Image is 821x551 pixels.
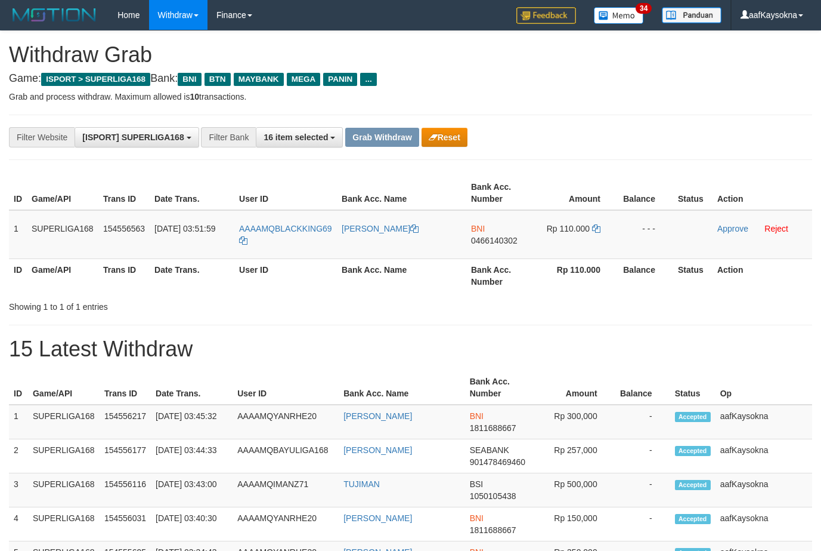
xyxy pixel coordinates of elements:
th: Date Trans. [150,258,234,293]
span: AAAAMQBLACKKING69 [239,224,332,233]
td: 2 [9,439,28,473]
a: Approve [717,224,748,233]
td: 154556177 [100,439,151,473]
td: - - - [618,210,673,259]
span: BNI [178,73,201,86]
button: [ISPORT] SUPERLIGA168 [75,127,199,147]
span: Accepted [675,514,711,524]
h1: 15 Latest Withdraw [9,337,812,361]
td: AAAAMQIMANZ71 [233,473,339,507]
span: Copy 1811688667 to clipboard [470,525,516,535]
td: - [615,405,670,439]
th: Op [715,371,812,405]
div: Showing 1 to 1 of 1 entries [9,296,333,313]
span: MEGA [287,73,321,86]
span: MAYBANK [234,73,284,86]
td: 1 [9,405,28,439]
a: Copy 110000 to clipboard [592,224,600,233]
th: Bank Acc. Number [466,176,535,210]
td: 1 [9,210,27,259]
th: ID [9,371,28,405]
img: panduan.png [662,7,721,23]
th: Bank Acc. Name [339,371,465,405]
a: [PERSON_NAME] [343,513,412,523]
th: Action [712,258,812,293]
span: Accepted [675,480,711,490]
td: aafKaysokna [715,405,812,439]
span: ISPORT > SUPERLIGA168 [41,73,150,86]
a: Reject [764,224,788,233]
button: 16 item selected [256,127,343,147]
a: TUJIMAN [343,479,380,489]
td: [DATE] 03:45:32 [151,405,233,439]
td: AAAAMQYANRHE20 [233,405,339,439]
button: Grab Withdraw [345,128,419,147]
span: BNI [470,513,484,523]
td: 4 [9,507,28,541]
td: 154556116 [100,473,151,507]
th: Rp 110.000 [535,258,618,293]
td: Rp 300,000 [534,405,615,439]
a: [PERSON_NAME] [342,224,419,233]
td: aafKaysokna [715,507,812,541]
a: [PERSON_NAME] [343,411,412,421]
img: Button%20Memo.svg [594,7,644,24]
th: ID [9,176,27,210]
span: Copy 901478469460 to clipboard [470,457,525,467]
span: 34 [636,3,652,14]
a: [PERSON_NAME] [343,445,412,455]
th: Game/API [27,258,98,293]
th: Balance [618,176,673,210]
span: BSI [470,479,484,489]
th: Amount [535,176,618,210]
td: - [615,439,670,473]
th: Status [670,371,715,405]
span: Rp 110.000 [547,224,590,233]
span: Copy 1811688667 to clipboard [470,423,516,433]
span: ... [360,73,376,86]
td: SUPERLIGA168 [28,405,100,439]
td: 154556031 [100,507,151,541]
td: [DATE] 03:43:00 [151,473,233,507]
span: BNI [471,224,485,233]
th: Trans ID [98,176,150,210]
td: aafKaysokna [715,473,812,507]
span: Copy 1050105438 to clipboard [470,491,516,501]
th: Status [673,176,712,210]
img: MOTION_logo.png [9,6,100,24]
th: Trans ID [100,371,151,405]
th: Trans ID [98,258,150,293]
span: Accepted [675,412,711,422]
th: Balance [615,371,670,405]
th: Balance [618,258,673,293]
td: [DATE] 03:44:33 [151,439,233,473]
td: Rp 150,000 [534,507,615,541]
span: SEABANK [470,445,509,455]
th: Status [673,258,712,293]
span: BNI [470,411,484,421]
strong: 10 [190,92,199,101]
a: AAAAMQBLACKKING69 [239,224,332,245]
span: 16 item selected [264,133,328,142]
th: Bank Acc. Number [465,371,534,405]
div: Filter Website [9,127,75,147]
th: Bank Acc. Name [337,258,466,293]
h4: Game: Bank: [9,73,812,85]
span: Accepted [675,446,711,456]
span: [ISPORT] SUPERLIGA168 [82,133,184,142]
th: ID [9,258,27,293]
th: User ID [234,258,337,293]
button: Reset [422,128,467,147]
th: Bank Acc. Name [337,176,466,210]
p: Grab and process withdraw. Maximum allowed is transactions. [9,91,812,103]
th: User ID [234,176,337,210]
th: Amount [534,371,615,405]
h1: Withdraw Grab [9,43,812,67]
td: 154556217 [100,405,151,439]
td: Rp 500,000 [534,473,615,507]
td: - [615,507,670,541]
div: Filter Bank [201,127,256,147]
td: SUPERLIGA168 [28,473,100,507]
td: Rp 257,000 [534,439,615,473]
span: 154556563 [103,224,145,233]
